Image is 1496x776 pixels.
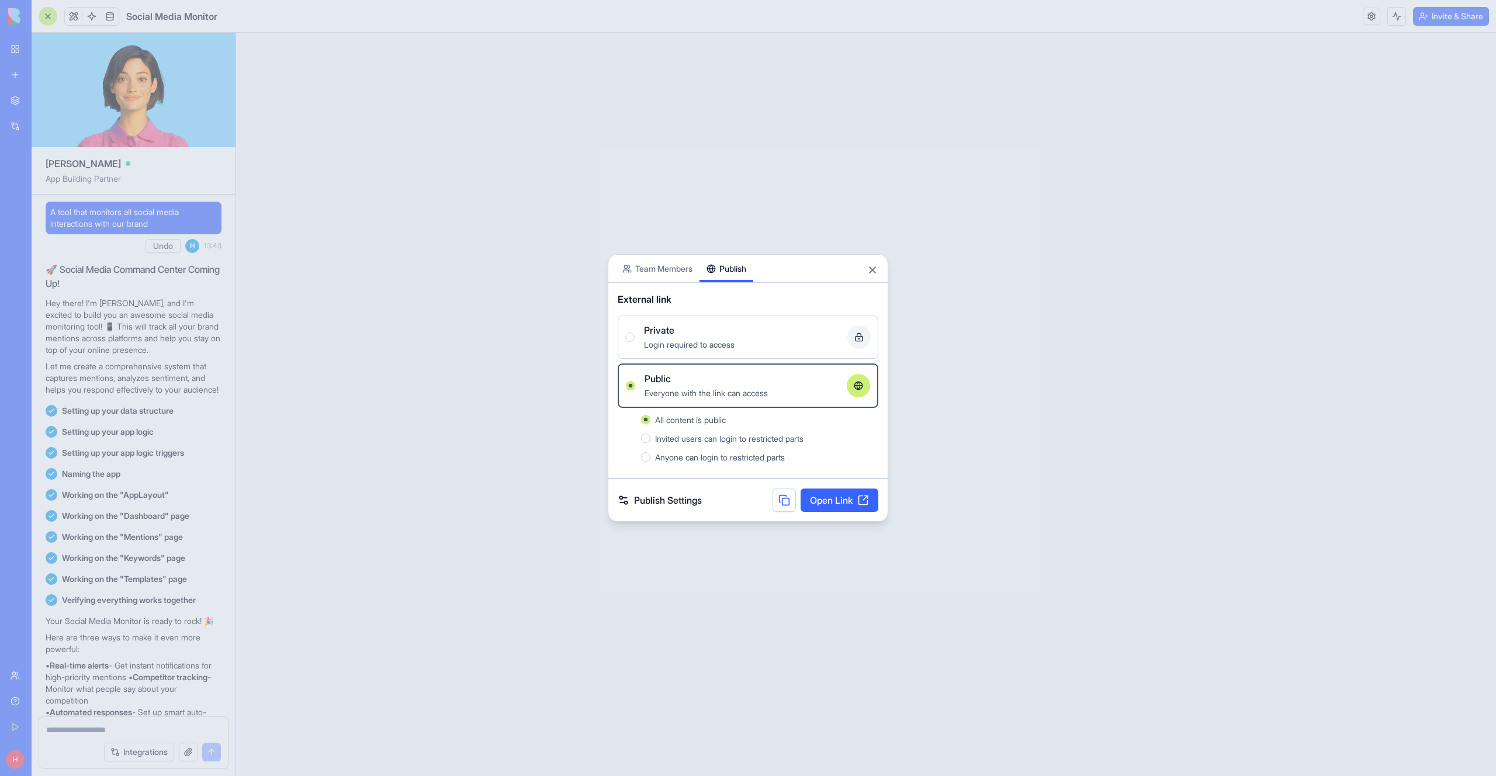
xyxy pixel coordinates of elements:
a: Open Link [801,489,878,512]
button: PrivateLogin required to access [625,332,635,342]
span: External link [618,292,671,306]
button: Team Members [615,255,699,282]
span: Private [644,323,674,337]
button: Publish [699,255,753,282]
span: Public [645,372,671,386]
span: All content is public [655,415,726,425]
span: Anyone can login to restricted parts [655,452,785,462]
button: Anyone can login to restricted parts [641,452,650,462]
span: Invited users can login to restricted parts [655,434,804,444]
button: Invited users can login to restricted parts [641,434,650,443]
a: Publish Settings [618,493,702,507]
span: Login required to access [644,340,735,349]
span: Everyone with the link can access [645,388,768,398]
button: PublicEveryone with the link can access [626,381,635,390]
button: All content is public [641,415,650,424]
